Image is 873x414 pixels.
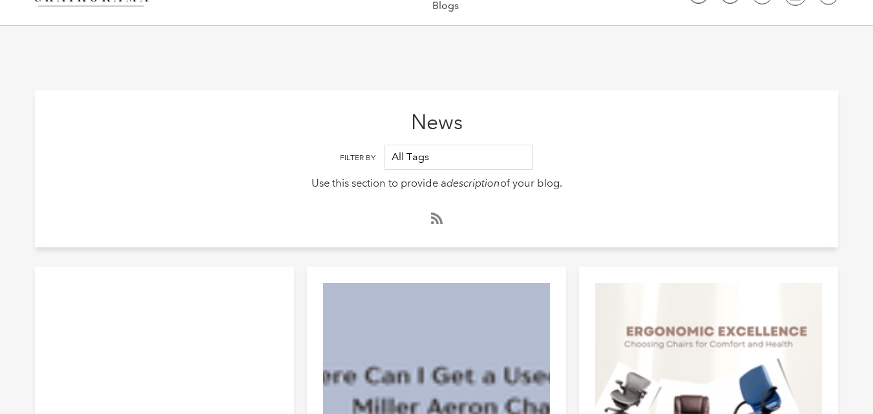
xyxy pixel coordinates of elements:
h1: News [35,90,838,134]
p: Use this section to provide a of your blog. [115,175,757,192]
em: description [447,176,500,190]
label: Filter By [340,153,375,163]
